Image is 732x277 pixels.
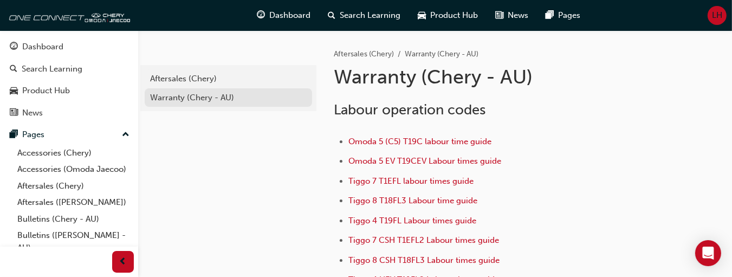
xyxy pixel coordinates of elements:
[13,178,134,195] a: Aftersales (Chery)
[348,137,491,146] a: Omoda 5 (C5) T19C labour time guide
[150,73,307,85] div: Aftersales (Chery)
[13,227,134,256] a: Bulletins ([PERSON_NAME] - AU)
[4,125,134,145] button: Pages
[22,128,44,141] div: Pages
[10,108,18,118] span: news-icon
[328,9,336,22] span: search-icon
[348,196,477,205] a: Tiggo 8 T18FL3 Labour time guide
[4,103,134,123] a: News
[405,48,478,61] li: Warranty (Chery - AU)
[410,4,487,27] a: car-iconProduct Hub
[10,42,18,52] span: guage-icon
[496,9,504,22] span: news-icon
[4,35,134,125] button: DashboardSearch LearningProduct HubNews
[10,130,18,140] span: pages-icon
[257,9,265,22] span: guage-icon
[145,88,312,107] a: Warranty (Chery - AU)
[348,156,501,166] a: Omoda 5 EV T19CEV Labour times guide
[13,145,134,162] a: Accessories (Chery)
[334,65,650,89] h1: Warranty (Chery - AU)
[13,161,134,178] a: Accessories (Omoda Jaecoo)
[22,63,82,75] div: Search Learning
[418,9,426,22] span: car-icon
[22,85,70,97] div: Product Hub
[270,9,311,22] span: Dashboard
[348,176,474,186] a: Tiggo 7 T1EFL labour times guide
[320,4,410,27] a: search-iconSearch Learning
[10,86,18,96] span: car-icon
[4,37,134,57] a: Dashboard
[4,59,134,79] a: Search Learning
[340,9,401,22] span: Search Learning
[537,4,590,27] a: pages-iconPages
[695,240,721,266] div: Open Intercom Messenger
[5,4,130,26] img: oneconnect
[4,81,134,101] a: Product Hub
[348,255,500,265] a: Tiggo 8 CSH T18FL3 Labour times guide
[10,65,17,74] span: search-icon
[119,255,127,269] span: prev-icon
[708,6,727,25] button: LH
[334,101,485,118] span: Labour operation codes
[348,216,476,226] a: Tiggo 4 T19FL Labour times guide
[508,9,529,22] span: News
[334,49,394,59] a: Aftersales (Chery)
[249,4,320,27] a: guage-iconDashboard
[487,4,537,27] a: news-iconNews
[13,194,134,211] a: Aftersales ([PERSON_NAME])
[122,128,129,142] span: up-icon
[431,9,478,22] span: Product Hub
[150,92,307,104] div: Warranty (Chery - AU)
[546,9,554,22] span: pages-icon
[13,211,134,228] a: Bulletins (Chery - AU)
[22,107,43,119] div: News
[348,235,499,245] a: Tiggo 7 CSH T1EFL2 Labour times guide
[712,9,722,22] span: LH
[145,69,312,88] a: Aftersales (Chery)
[559,9,581,22] span: Pages
[22,41,63,53] div: Dashboard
